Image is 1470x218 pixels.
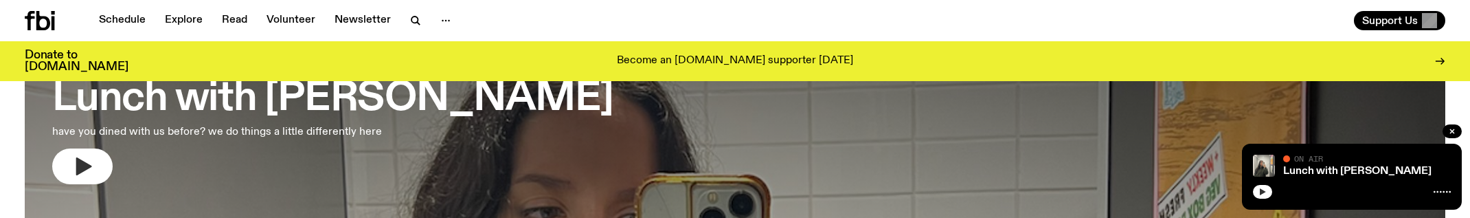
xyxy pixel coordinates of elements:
[1294,154,1323,163] span: On Air
[258,11,324,30] a: Volunteer
[214,11,256,30] a: Read
[52,124,404,140] p: have you dined with us before? we do things a little differently here
[91,11,154,30] a: Schedule
[52,48,613,184] a: Lunch with [PERSON_NAME]have you dined with us before? we do things a little differently here
[52,80,613,118] h3: Lunch with [PERSON_NAME]
[326,11,399,30] a: Newsletter
[25,50,128,73] h3: Donate to [DOMAIN_NAME]
[1283,166,1432,177] a: Lunch with [PERSON_NAME]
[1362,14,1418,27] span: Support Us
[1354,11,1445,30] button: Support Us
[157,11,211,30] a: Explore
[617,55,853,67] p: Become an [DOMAIN_NAME] supporter [DATE]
